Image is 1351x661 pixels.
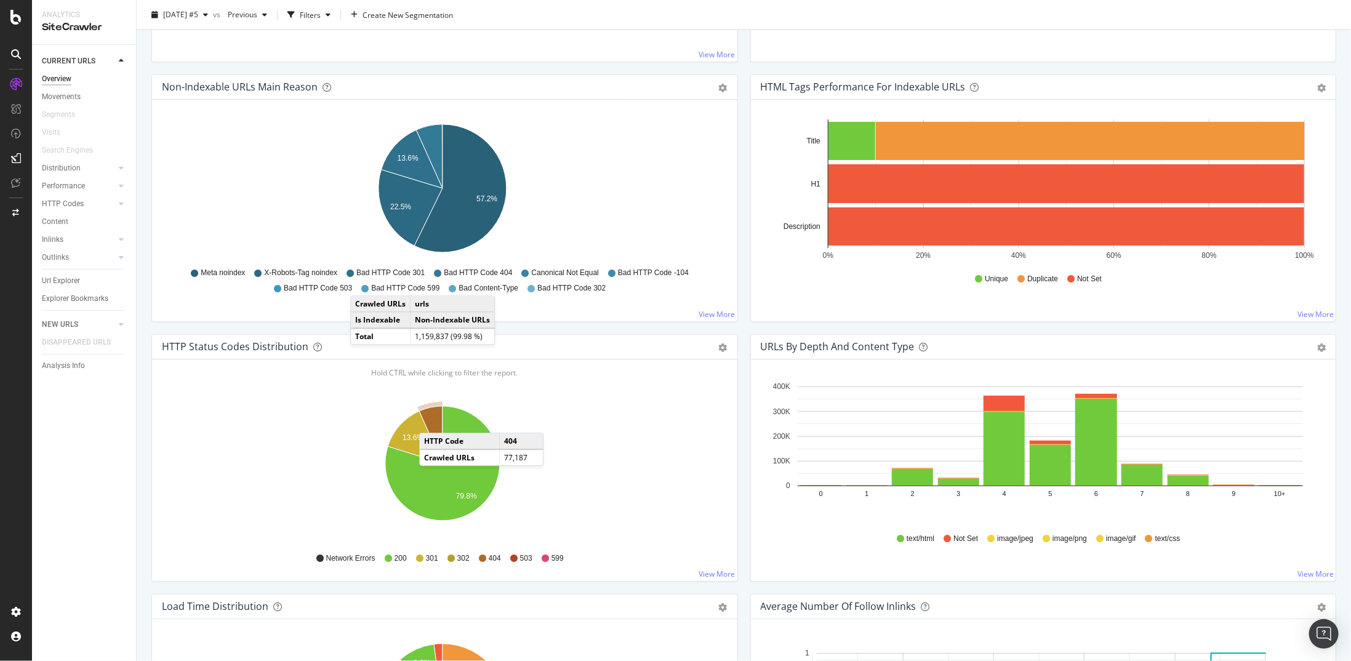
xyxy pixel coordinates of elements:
[223,5,272,25] button: Previous
[1309,619,1339,649] div: Open Intercom Messenger
[1155,534,1181,544] span: text/css
[42,144,105,157] a: Search Engines
[997,534,1033,544] span: image/jpeg
[42,180,85,193] div: Performance
[42,215,127,228] a: Content
[783,222,820,231] text: Description
[42,359,127,372] a: Analysis Info
[772,432,790,441] text: 200K
[953,534,978,544] span: Not Set
[819,490,822,497] text: 0
[42,274,80,287] div: Url Explorer
[403,433,423,442] text: 13.6%
[284,283,352,294] span: Bad HTTP Code 503
[1317,343,1326,352] div: gear
[456,492,477,500] text: 79.8%
[420,433,500,449] td: HTTP Code
[459,283,518,294] span: Bad Content-Type
[985,274,1008,284] span: Unique
[162,81,318,93] div: Non-Indexable URLs Main Reason
[42,108,87,121] a: Segments
[910,490,914,497] text: 2
[719,603,728,612] div: gear
[1295,251,1314,260] text: 100%
[411,329,495,345] td: 1,159,837 (99.98 %)
[500,450,543,466] td: 77,187
[42,198,84,210] div: HTTP Codes
[42,251,69,264] div: Outlinks
[42,162,115,175] a: Distribution
[42,233,63,246] div: Inlinks
[1297,569,1334,579] a: View More
[1002,490,1006,497] text: 4
[822,251,833,260] text: 0%
[1106,534,1136,544] span: image/gif
[1027,274,1058,284] span: Duplicate
[42,73,71,86] div: Overview
[500,433,543,449] td: 404
[811,180,820,188] text: H1
[162,340,308,353] div: HTTP Status Codes Distribution
[761,600,916,612] div: Average Number of Follow Inlinks
[42,90,81,103] div: Movements
[761,379,1322,522] svg: A chart.
[395,553,407,564] span: 200
[42,55,115,68] a: CURRENT URLS
[1273,490,1285,497] text: 10+
[426,553,438,564] span: 301
[1232,490,1235,497] text: 9
[42,108,75,121] div: Segments
[223,9,257,20] span: Previous
[786,482,790,491] text: 0
[42,292,108,305] div: Explorer Bookmarks
[772,407,790,416] text: 300K
[42,20,126,34] div: SiteCrawler
[162,119,723,262] div: A chart.
[42,318,78,331] div: NEW URLS
[42,336,111,349] div: DISAPPEARED URLS
[1052,534,1087,544] span: image/png
[163,9,198,20] span: 2025 Sep. 11th #5
[42,162,81,175] div: Distribution
[699,569,736,579] a: View More
[363,9,453,20] span: Create New Segmentation
[42,126,60,139] div: Visits
[42,359,85,372] div: Analysis Info
[42,292,127,305] a: Explorer Bookmarks
[457,553,470,564] span: 302
[761,119,1322,262] svg: A chart.
[1317,603,1326,612] div: gear
[699,309,736,319] a: View More
[772,457,790,465] text: 100K
[42,215,68,228] div: Content
[772,383,790,391] text: 400K
[42,10,126,20] div: Analytics
[42,55,95,68] div: CURRENT URLS
[146,5,213,25] button: [DATE] #5
[162,600,268,612] div: Load Time Distribution
[761,81,966,93] div: HTML Tags Performance for Indexable URLs
[1317,84,1326,92] div: gear
[1048,490,1052,497] text: 5
[411,297,495,313] td: urls
[42,126,73,139] a: Visits
[1077,274,1102,284] span: Not Set
[761,340,915,353] div: URLs by Depth and Content Type
[162,399,723,542] svg: A chart.
[264,268,337,278] span: X-Robots-Tag noindex
[42,90,127,103] a: Movements
[551,553,564,564] span: 599
[719,84,728,92] div: gear
[537,283,606,294] span: Bad HTTP Code 302
[356,268,425,278] span: Bad HTTP Code 301
[351,312,411,329] td: Is Indexable
[719,343,728,352] div: gear
[489,553,501,564] span: 404
[398,154,419,162] text: 13.6%
[1094,490,1097,497] text: 6
[1011,251,1026,260] text: 40%
[346,5,458,25] button: Create New Segmentation
[42,274,127,287] a: Url Explorer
